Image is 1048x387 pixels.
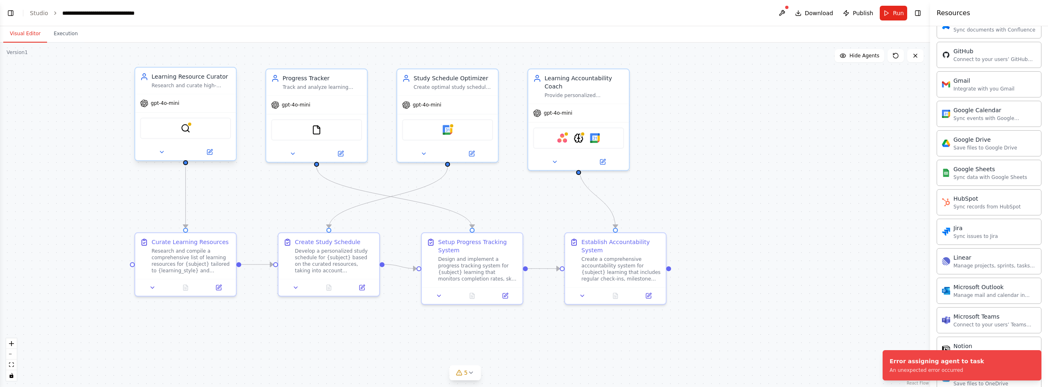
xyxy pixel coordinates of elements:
div: Create optimal study schedules for {subject} based on {available_time} per week, {learning_goals}... [413,84,493,91]
div: Learning Accountability CoachProvide personalized accountability support and motivation for {subj... [527,68,630,171]
div: Google Sheets [953,165,1027,173]
div: Connect to your users’ GitHub accounts [953,56,1036,63]
span: Run [893,9,904,17]
g: Edge from b69ef252-001a-49d3-b732-dd881bf525eb to 32c9384e-bf9e-4608-8081-ca85c85b2529 [181,167,190,228]
img: Jira [942,228,950,236]
span: Publish [853,9,873,17]
span: gpt-4o-mini [282,102,310,108]
div: Curate Learning ResourcesResearch and compile a comprehensive list of learning resources for {sub... [134,232,237,296]
button: No output available [598,291,633,301]
div: Setup Progress Tracking System [438,238,517,254]
div: HubSpot [953,195,1021,203]
button: 5 [449,365,481,380]
g: Edge from 382cba39-2874-411f-9796-a4cbcc6636ef to 5ead7db6-b882-42b8-b599-d1ff9a426f1e [574,165,619,228]
div: Study Schedule OptimizerCreate optimal study schedules for {subject} based on {available_time} pe... [396,68,499,163]
img: SerplyWebSearchTool [181,123,190,133]
div: Curate Learning Resources [151,238,228,246]
span: 5 [464,369,468,377]
div: Manage mail and calendar in Outlook [953,292,1036,299]
div: React Flow controls [6,338,17,381]
img: Linear [942,257,950,265]
div: Google Calendar [953,106,1036,114]
img: Microsoft Outlook [942,287,950,295]
button: Open in side panel [635,291,663,301]
div: Provide personalized accountability support and motivation for {subject} learning goals. Create c... [544,92,624,99]
div: Sync documents with Confluence [953,27,1035,33]
div: Version 1 [7,49,28,56]
div: Establish Accountability SystemCreate a comprehensive accountability system for {subject} learnin... [564,232,666,305]
button: zoom out [6,349,17,360]
img: Asana [557,133,567,143]
button: No output available [168,283,203,292]
div: Save files to Google Drive [953,145,1017,151]
div: Sync records from HubSpot [953,204,1021,210]
button: Run [880,6,907,20]
button: No output available [455,291,490,301]
div: Track and analyze learning progress for {subject} by monitoring completion rates, skill developme... [282,84,362,91]
div: Gmail [953,77,1014,85]
div: Jira [953,224,998,232]
div: Study Schedule Optimizer [413,74,493,82]
span: gpt-4o-mini [151,100,179,106]
button: Open in side panel [448,149,495,158]
button: Open in side panel [317,149,364,158]
nav: breadcrumb [30,9,154,17]
div: Design and implement a progress tracking system for {subject} learning that monitors completion r... [438,256,517,282]
button: Open in side panel [579,157,626,167]
span: gpt-4o-mini [544,110,572,116]
img: GitHub [942,51,950,59]
div: Sync issues to Jira [953,233,998,240]
button: Open in side panel [186,147,233,157]
button: fit view [6,360,17,370]
div: Google Drive [953,136,1017,144]
img: Google Sheets [942,169,950,177]
div: Sync events with Google Calendar [953,115,1036,122]
button: Show left sidebar [5,7,16,19]
div: Progress Tracker [282,74,362,82]
img: FileReadTool [312,125,321,135]
div: Learning Resource Curator [151,72,231,81]
div: Learning Accountability Coach [544,74,624,91]
span: gpt-4o-mini [413,102,441,108]
a: Studio [30,10,48,16]
div: Connect to your users’ Teams workspaces [953,321,1036,328]
g: Edge from 69a0a21c-1d31-4e67-80e5-c7d3eec174e2 to 9ee8b54d-4b26-4e3c-be6f-e44f965a2d60 [325,167,452,228]
g: Edge from 9ee8b54d-4b26-4e3c-be6f-e44f965a2d60 to d01ade82-a942-4fa9-b692-943cde5a99f1 [384,260,416,273]
img: Google Drive [942,139,950,147]
button: Open in side panel [205,283,233,292]
img: Gmail [942,80,950,88]
g: Edge from 32c9384e-bf9e-4608-8081-ca85c85b2529 to 9ee8b54d-4b26-4e3c-be6f-e44f965a2d60 [241,260,273,269]
span: Hide Agents [849,52,879,59]
img: Google Calendar [443,125,452,135]
button: Hide Agents [835,49,884,62]
span: Download [805,9,833,17]
img: HubSpot [942,198,950,206]
div: Microsoft Teams [953,312,1036,321]
div: Error assigning agent to task [890,357,984,365]
div: Create a comprehensive accountability system for {subject} learning that includes regular check-i... [581,256,661,282]
div: Learning Resource CuratorResearch and curate high-quality, personalized learning resources for {s... [134,68,237,163]
button: Open in side panel [491,291,519,301]
div: Research and curate high-quality, personalized learning resources for {subject} based on {learnin... [151,82,231,89]
div: An unexpected error occurred [890,367,984,373]
g: Edge from 78fd839f-6962-49af-aa3b-9db68d216d34 to d01ade82-a942-4fa9-b692-943cde5a99f1 [312,167,476,228]
img: AIMindTool [574,133,583,143]
div: Setup Progress Tracking SystemDesign and implement a progress tracking system for {subject} learn... [421,232,523,305]
img: Google Calendar [942,110,950,118]
button: Visual Editor [3,25,47,43]
button: toggle interactivity [6,370,17,381]
div: Manage projects, sprints, tasks, and bug tracking in Linear [953,263,1036,269]
div: Establish Accountability System [581,238,661,254]
div: Notion [953,342,1032,350]
button: Open in side panel [348,283,376,292]
g: Edge from d01ade82-a942-4fa9-b692-943cde5a99f1 to 5ead7db6-b882-42b8-b599-d1ff9a426f1e [528,265,560,273]
div: Sync data with Google Sheets [953,174,1027,181]
button: zoom in [6,338,17,349]
div: Linear [953,253,1036,262]
div: Research and compile a comprehensive list of learning resources for {subject} tailored to {learni... [151,248,231,274]
div: Develop a personalized study schedule for {subject} based on the curated resources, taking into a... [295,248,374,274]
button: Download [792,6,837,20]
button: Hide right sidebar [912,7,924,19]
div: GitHub [953,47,1036,55]
div: Create Study ScheduleDevelop a personalized study schedule for {subject} based on the curated res... [278,232,380,296]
